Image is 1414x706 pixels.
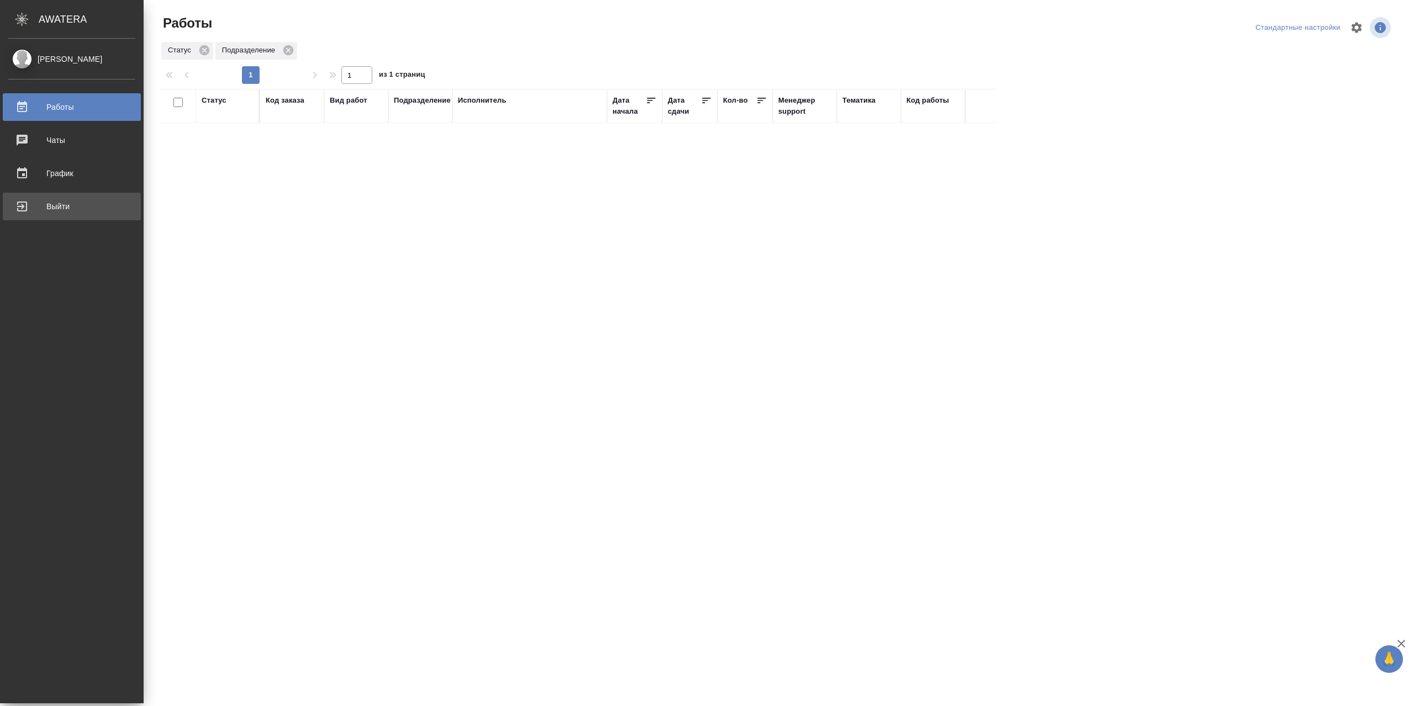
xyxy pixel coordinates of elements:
div: Выйти [8,198,135,215]
div: Подразделение [394,95,451,106]
div: Подразделение [215,42,297,60]
span: Работы [160,14,212,32]
button: 🙏 [1375,645,1403,673]
div: Дата сдачи [668,95,701,117]
a: Работы [3,93,141,121]
div: Работы [8,99,135,115]
div: Чаты [8,132,135,148]
div: График [8,165,135,182]
span: 🙏 [1380,647,1399,671]
div: Тематика [842,95,875,106]
span: из 1 страниц [379,68,425,84]
span: Посмотреть информацию [1370,17,1393,38]
div: split button [1253,19,1343,36]
div: Статус [161,42,213,60]
div: Исполнитель [458,95,506,106]
a: Выйти [3,193,141,220]
p: Статус [168,45,195,56]
div: AWATERA [39,8,144,30]
div: Код работы [906,95,949,106]
div: Статус [202,95,226,106]
span: Настроить таблицу [1343,14,1370,41]
div: Дата начала [613,95,646,117]
p: Подразделение [222,45,279,56]
a: График [3,160,141,187]
div: Вид работ [330,95,367,106]
a: Чаты [3,126,141,154]
div: Менеджер support [778,95,831,117]
div: Кол-во [723,95,748,106]
div: Код заказа [266,95,304,106]
div: [PERSON_NAME] [8,53,135,65]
